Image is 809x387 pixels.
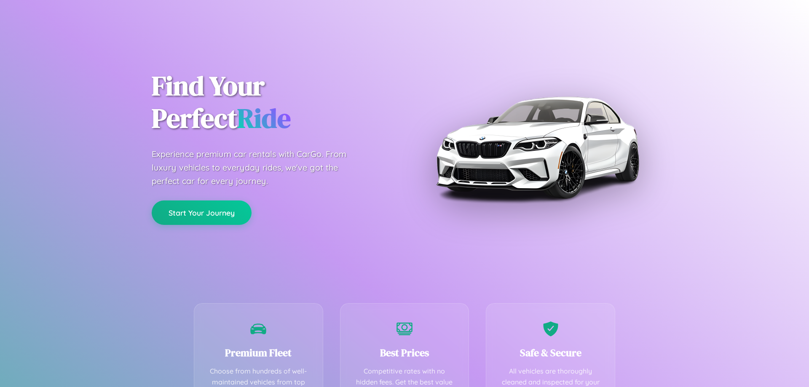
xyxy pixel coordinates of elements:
[353,346,456,360] h3: Best Prices
[237,100,291,136] span: Ride
[499,346,602,360] h3: Safe & Secure
[152,147,362,188] p: Experience premium car rentals with CarGo. From luxury vehicles to everyday rides, we've got the ...
[152,200,252,225] button: Start Your Journey
[152,70,392,135] h1: Find Your Perfect
[207,346,310,360] h3: Premium Fleet
[432,42,643,253] img: Premium BMW car rental vehicle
